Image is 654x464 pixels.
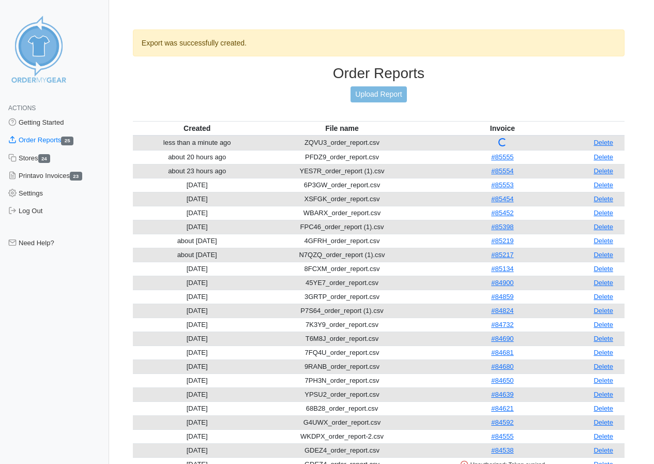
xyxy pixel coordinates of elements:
span: Actions [8,104,36,112]
span: 24 [38,154,51,163]
a: Delete [594,251,613,259]
td: 7PH3N_order_report.csv [262,373,423,387]
td: GDEZ4_order_report.csv [262,443,423,457]
a: Delete [594,405,613,412]
a: Delete [594,181,613,189]
td: 3GRTP_order_report.csv [262,290,423,304]
a: Delete [594,446,613,454]
td: 4GFRH_order_report.csv [262,234,423,248]
a: Delete [594,432,613,440]
a: #84538 [491,446,513,454]
th: File name [262,121,423,136]
td: G4UWX_order_report.csv [262,415,423,429]
a: Delete [594,139,613,146]
td: 6P3GW_order_report.csv [262,178,423,192]
td: WKDPX_order_report-2.csv [262,429,423,443]
td: YES7R_order_report (1).csv [262,164,423,178]
td: [DATE] [133,276,262,290]
td: [DATE] [133,429,262,443]
td: PFDZ9_order_report.csv [262,150,423,164]
td: [DATE] [133,220,262,234]
a: #85555 [491,153,513,161]
a: Delete [594,223,613,231]
a: Delete [594,307,613,315]
a: #85553 [491,181,513,189]
a: #84592 [491,418,513,426]
a: Delete [594,335,613,342]
td: [DATE] [133,443,262,457]
td: [DATE] [133,415,262,429]
td: [DATE] [133,387,262,401]
td: [DATE] [133,304,262,318]
a: Delete [594,293,613,301]
a: #84681 [491,349,513,356]
td: N7QZQ_order_report (1).csv [262,248,423,262]
a: #84732 [491,321,513,328]
a: #84650 [491,377,513,384]
span: 23 [70,172,82,181]
a: Delete [594,167,613,175]
a: #85217 [491,251,513,259]
a: Delete [594,321,613,328]
a: #84555 [491,432,513,440]
td: P7S64_order_report (1).csv [262,304,423,318]
td: 68B28_order_report.csv [262,401,423,415]
td: [DATE] [133,401,262,415]
a: Delete [594,377,613,384]
a: #84621 [491,405,513,412]
a: #85454 [491,195,513,203]
a: Delete [594,195,613,203]
a: Delete [594,418,613,426]
td: about [DATE] [133,234,262,248]
a: #85554 [491,167,513,175]
td: [DATE] [133,360,262,373]
td: [DATE] [133,262,262,276]
a: #84639 [491,391,513,398]
td: [DATE] [133,318,262,332]
a: Delete [594,237,613,245]
a: #84824 [491,307,513,315]
td: WBARX_order_report.csv [262,206,423,220]
td: about 20 hours ago [133,150,262,164]
th: Created [133,121,262,136]
a: Delete [594,265,613,273]
span: 25 [61,137,73,145]
a: #84680 [491,363,513,370]
a: Delete [594,209,613,217]
a: #85398 [491,223,513,231]
a: Delete [594,349,613,356]
a: Upload Report [351,86,406,102]
td: [DATE] [133,346,262,360]
td: XSFGK_order_report.csv [262,192,423,206]
td: [DATE] [133,178,262,192]
a: #84900 [491,279,513,287]
td: [DATE] [133,332,262,346]
td: [DATE] [133,206,262,220]
a: Delete [594,363,613,370]
td: ZQVU3_order_report.csv [262,136,423,151]
td: 9RANB_order_report.csv [262,360,423,373]
td: YPSU2_order_report.csv [262,387,423,401]
td: [DATE] [133,290,262,304]
td: T6M8J_order_report.csv [262,332,423,346]
td: 7K3Y9_order_report.csv [262,318,423,332]
th: Invoice [423,121,583,136]
h3: Order Reports [133,65,625,82]
td: FPC46_order_report (1).csv [262,220,423,234]
td: [DATE] [133,373,262,387]
td: 8FCXM_order_report.csv [262,262,423,276]
a: #85134 [491,265,513,273]
a: #85219 [491,237,513,245]
td: about [DATE] [133,248,262,262]
td: less than a minute ago [133,136,262,151]
a: Delete [594,153,613,161]
a: #85452 [491,209,513,217]
td: 45YE7_order_report.csv [262,276,423,290]
a: Delete [594,279,613,287]
td: 7FQ4U_order_report.csv [262,346,423,360]
a: #84690 [491,335,513,342]
a: Delete [594,391,613,398]
td: [DATE] [133,192,262,206]
a: #84859 [491,293,513,301]
div: Export was successfully created. [133,29,625,56]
